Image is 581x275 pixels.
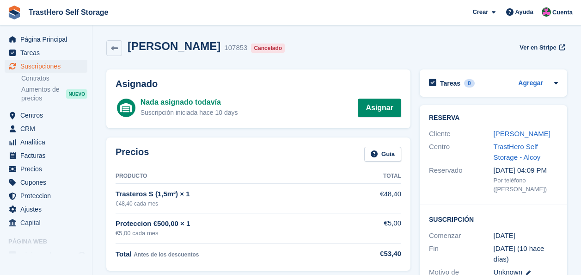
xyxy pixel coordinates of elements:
[5,136,87,149] a: menu
[141,97,238,108] div: Nada asignado todavía
[5,109,87,122] a: menu
[5,189,87,202] a: menu
[116,250,132,258] span: Total
[429,165,494,194] div: Reservado
[552,8,573,17] span: Cuenta
[515,7,533,17] span: Ayuda
[5,176,87,189] a: menu
[141,108,238,118] div: Suscripción iniciada hace 10 days
[440,79,460,87] h2: Tareas
[20,249,76,262] span: página web
[20,46,76,59] span: Tareas
[5,60,87,73] a: menu
[429,129,494,139] div: Cliente
[5,216,87,229] a: menu
[5,149,87,162] a: menu
[343,184,401,213] td: €48,40
[116,200,343,208] div: €48,40 cada mes
[25,5,112,20] a: TrastHero Self Storage
[5,46,87,59] a: menu
[5,203,87,216] a: menu
[516,40,567,55] a: Ver en Stripe
[5,162,87,175] a: menu
[7,6,21,19] img: stora-icon-8386f47178a22dfd0bd8f6a31ec36ba5ce8667c1dd55bd0f319d3a0aa187defe.svg
[5,122,87,135] a: menu
[20,122,76,135] span: CRM
[21,74,87,83] a: Contratos
[429,142,494,162] div: Centro
[429,231,494,241] div: Comenzar
[116,169,343,184] th: Producto
[494,176,558,194] div: Por teléfono ([PERSON_NAME])
[128,40,220,52] h2: [PERSON_NAME]
[251,44,285,53] div: Cancelado
[20,33,76,46] span: Página Principal
[364,147,401,162] a: Guía
[343,213,401,243] td: €5,00
[224,43,247,53] div: 107853
[429,214,558,224] h2: Suscripción
[472,7,488,17] span: Crear
[429,244,494,264] div: Fin
[518,78,543,89] a: Agregar
[494,244,544,263] span: [DATE] (10 hace días)
[358,99,401,117] a: Asignar
[66,89,87,99] div: NUEVO
[116,189,343,200] div: Trasteros S (1,5m²) × 1
[20,149,76,162] span: Facturas
[20,136,76,149] span: Analítica
[8,237,92,246] span: Página web
[5,33,87,46] a: menu
[20,60,76,73] span: Suscripciones
[464,79,475,87] div: 0
[429,114,558,122] h2: Reserva
[116,79,401,89] h2: Asignado
[5,249,87,262] a: menú
[20,162,76,175] span: Precios
[134,251,199,258] span: Antes de los descuentos
[343,249,401,259] div: €53,40
[542,7,551,17] img: Marua Grioui
[116,147,149,162] h2: Precios
[494,143,541,161] a: TrastHero Self Storage - Alcoy
[494,165,558,176] div: [DATE] 04:09 PM
[116,219,343,229] div: Proteccion €500,00 × 1
[20,203,76,216] span: Ajustes
[520,43,556,52] span: Ver en Stripe
[20,189,76,202] span: Proteccion
[494,130,550,137] a: [PERSON_NAME]
[116,229,343,238] div: €5,00 cada mes
[21,85,87,103] a: Aumentos de precios NUEVO
[494,231,515,241] time: 2025-09-11 23:00:00 UTC
[20,109,76,122] span: Centros
[20,176,76,189] span: Cupones
[20,216,76,229] span: Capital
[343,169,401,184] th: Total
[76,250,87,261] a: Vista previa de la tienda
[21,85,66,103] span: Aumentos de precios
